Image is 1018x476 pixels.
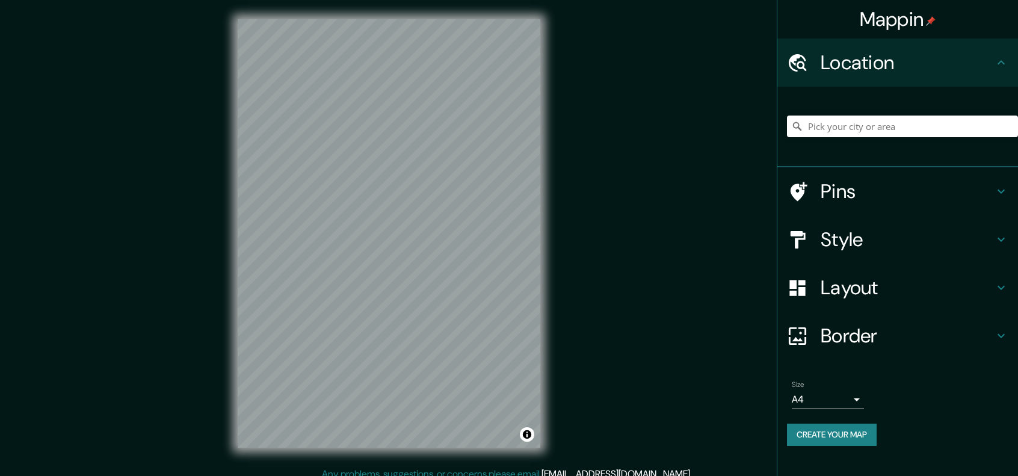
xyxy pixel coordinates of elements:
div: Layout [777,264,1018,312]
iframe: Help widget launcher [911,429,1005,463]
div: Border [777,312,1018,360]
div: A4 [792,390,864,409]
div: Style [777,215,1018,264]
div: Pins [777,167,1018,215]
button: Create your map [787,424,877,446]
button: Toggle attribution [520,427,534,442]
div: Location [777,39,1018,87]
img: pin-icon.png [926,16,936,26]
h4: Location [821,51,994,75]
canvas: Map [238,19,540,448]
h4: Style [821,227,994,252]
h4: Pins [821,179,994,203]
input: Pick your city or area [787,116,1018,137]
h4: Mappin [860,7,936,31]
label: Size [792,380,804,390]
h4: Layout [821,276,994,300]
h4: Border [821,324,994,348]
